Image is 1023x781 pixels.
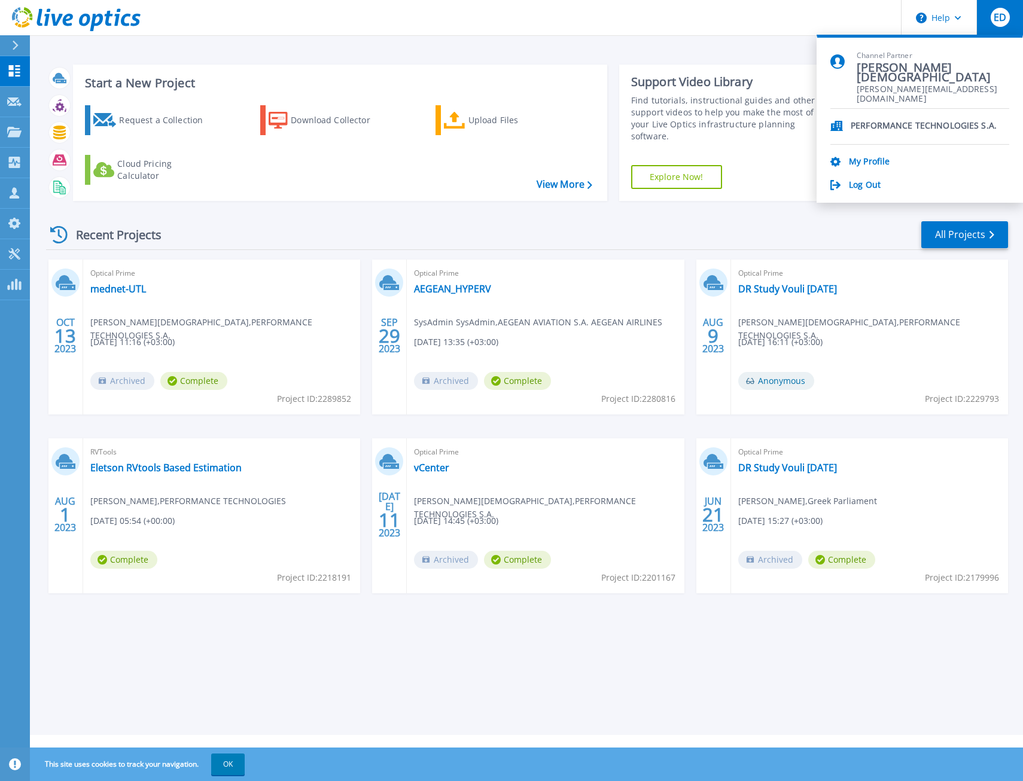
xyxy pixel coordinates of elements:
[857,65,1009,81] span: [PERSON_NAME][DEMOGRAPHIC_DATA]
[436,105,569,135] a: Upload Files
[90,283,146,295] a: mednet-UTL
[738,267,1001,280] span: Optical Prime
[702,510,724,520] span: 21
[414,335,498,349] span: [DATE] 13:35 (+03:00)
[414,283,491,295] a: AEGEAN_HYPERV
[117,158,213,182] div: Cloud Pricing Calculator
[90,316,360,342] span: [PERSON_NAME][DEMOGRAPHIC_DATA] , PERFORMANCE TECHNOLOGIES S.A.
[414,495,684,521] span: [PERSON_NAME][DEMOGRAPHIC_DATA] , PERFORMANCE TECHNOLOGIES S.A.
[277,571,351,584] span: Project ID: 2218191
[119,108,215,132] div: Request a Collection
[484,551,551,569] span: Complete
[379,331,400,341] span: 29
[484,372,551,390] span: Complete
[738,316,1008,342] span: [PERSON_NAME][DEMOGRAPHIC_DATA] , PERFORMANCE TECHNOLOGIES S.A.
[85,105,218,135] a: Request a Collection
[378,314,401,358] div: SEP 2023
[414,462,449,474] a: vCenter
[90,551,157,569] span: Complete
[738,335,823,349] span: [DATE] 16:11 (+03:00)
[90,372,154,390] span: Archived
[85,77,592,90] h3: Start a New Project
[849,180,881,191] a: Log Out
[54,314,77,358] div: OCT 2023
[33,753,245,775] span: This site uses cookies to track your navigation.
[211,753,245,775] button: OK
[925,392,999,405] span: Project ID: 2229793
[414,551,478,569] span: Archived
[738,446,1001,459] span: Optical Prime
[90,267,353,280] span: Optical Prime
[414,446,677,459] span: Optical Prime
[291,108,386,132] div: Download Collector
[468,108,564,132] div: Upload Files
[808,551,875,569] span: Complete
[260,105,394,135] a: Download Collector
[537,179,592,190] a: View More
[738,283,837,295] a: DR Study Vouli [DATE]
[601,392,675,405] span: Project ID: 2280816
[414,316,662,329] span: SysAdmin SysAdmin , AEGEAN AVIATION S.A. AEGEAN AIRLINES
[90,446,353,459] span: RVTools
[414,514,498,527] span: [DATE] 14:45 (+03:00)
[738,514,823,527] span: [DATE] 15:27 (+03:00)
[160,372,227,390] span: Complete
[601,571,675,584] span: Project ID: 2201167
[378,493,401,536] div: [DATE] 2023
[708,331,718,341] span: 9
[90,514,175,527] span: [DATE] 05:54 (+00:00)
[702,314,724,358] div: AUG 2023
[85,155,218,185] a: Cloud Pricing Calculator
[702,493,724,536] div: JUN 2023
[90,462,242,474] a: Eletson RVtools Based Estimation
[54,331,76,341] span: 13
[738,495,877,508] span: [PERSON_NAME] , Greek Parliament
[631,165,722,189] a: Explore Now!
[54,493,77,536] div: AUG 2023
[631,94,828,142] div: Find tutorials, instructional guides and other support videos to help you make the most of your L...
[921,221,1008,248] a: All Projects
[46,220,178,249] div: Recent Projects
[738,462,837,474] a: DR Study Vouli [DATE]
[849,157,890,168] a: My Profile
[379,515,400,525] span: 11
[60,510,71,520] span: 1
[994,13,1006,22] span: ED
[90,335,175,349] span: [DATE] 11:16 (+03:00)
[857,84,1009,96] span: [PERSON_NAME][EMAIL_ADDRESS][DOMAIN_NAME]
[738,372,814,390] span: Anonymous
[414,372,478,390] span: Archived
[851,121,997,132] p: PERFORMANCE TECHNOLOGIES S.A.
[925,571,999,584] span: Project ID: 2179996
[90,495,286,508] span: [PERSON_NAME] , PERFORMANCE TECHNOLOGIES
[857,51,1009,61] span: Channel Partner
[631,74,828,90] div: Support Video Library
[414,267,677,280] span: Optical Prime
[277,392,351,405] span: Project ID: 2289852
[738,551,802,569] span: Archived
